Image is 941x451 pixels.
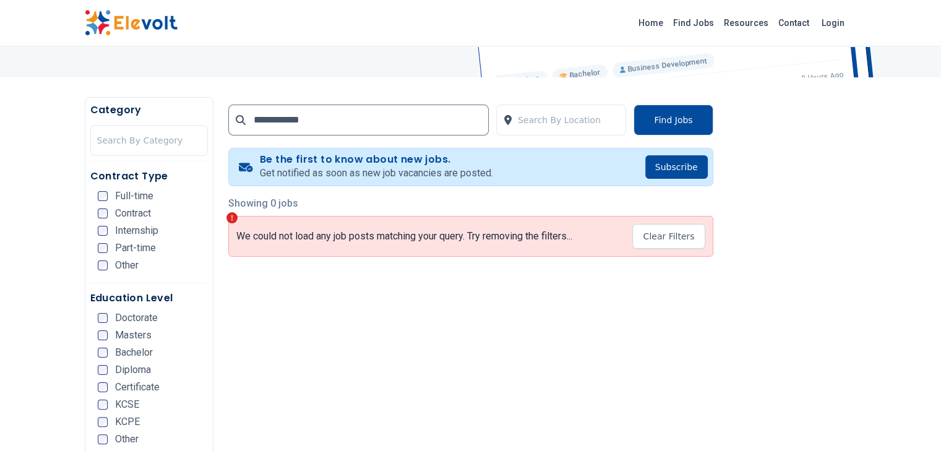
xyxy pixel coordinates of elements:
[236,230,572,243] p: We could not load any job posts matching your query. Try removing the filters...
[98,313,108,323] input: Doctorate
[115,330,152,340] span: Masters
[668,13,719,33] a: Find Jobs
[85,10,178,36] img: Elevolt
[115,191,153,201] span: Full-time
[632,224,705,249] button: Clear Filters
[90,291,208,306] h5: Education Level
[98,226,108,236] input: Internship
[98,330,108,340] input: Masters
[634,13,668,33] a: Home
[98,365,108,375] input: Diploma
[98,191,108,201] input: Full-time
[115,226,158,236] span: Internship
[879,392,941,451] iframe: Chat Widget
[814,11,852,35] a: Login
[115,260,139,270] span: Other
[115,434,139,444] span: Other
[98,243,108,253] input: Part-time
[260,153,493,166] h4: Be the first to know about new jobs.
[719,13,773,33] a: Resources
[98,348,108,358] input: Bachelor
[90,169,208,184] h5: Contract Type
[115,417,140,427] span: KCPE
[90,103,208,118] h5: Category
[634,105,713,135] button: Find Jobs
[115,348,153,358] span: Bachelor
[773,13,814,33] a: Contact
[260,166,493,181] p: Get notified as soon as new job vacancies are posted.
[98,434,108,444] input: Other
[98,400,108,410] input: KCSE
[115,382,160,392] span: Certificate
[115,313,158,323] span: Doctorate
[115,208,151,218] span: Contract
[98,382,108,392] input: Certificate
[98,208,108,218] input: Contract
[98,260,108,270] input: Other
[115,400,139,410] span: KCSE
[228,196,713,211] p: Showing 0 jobs
[98,417,108,427] input: KCPE
[115,365,151,375] span: Diploma
[645,155,708,179] button: Subscribe
[115,243,156,253] span: Part-time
